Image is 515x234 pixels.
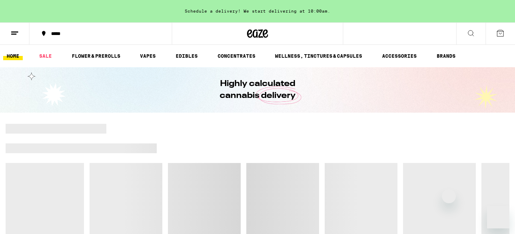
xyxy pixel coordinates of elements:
a: VAPES [136,52,159,60]
a: EDIBLES [172,52,201,60]
a: BRANDS [433,52,459,60]
a: FLOWER & PREROLLS [68,52,124,60]
iframe: Button to launch messaging window [487,206,509,228]
a: CONCENTRATES [214,52,259,60]
a: SALE [36,52,55,60]
iframe: Close message [442,189,456,203]
a: WELLNESS, TINCTURES & CAPSULES [271,52,366,60]
h1: Highly calculated cannabis delivery [200,78,315,102]
a: ACCESSORIES [379,52,420,60]
a: HOME [3,52,23,60]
